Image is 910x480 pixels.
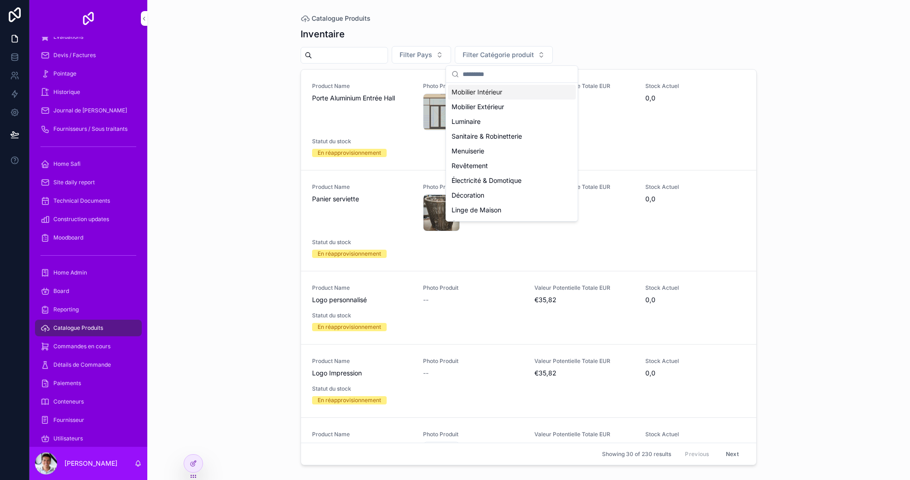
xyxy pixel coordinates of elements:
a: Home Admin [35,264,142,281]
span: Filter Catégorie produit [463,50,534,59]
span: Construction updates [53,216,109,223]
span: Showing 30 of 230 results [602,451,671,458]
span: Reporting [53,306,79,313]
span: Catalogue Produits [53,324,103,332]
span: Journal de [PERSON_NAME] [53,107,127,114]
span: Porte Aluminium 70x210 [312,442,412,451]
span: Stock Actuel [645,357,745,365]
span: 0,0 [645,194,745,204]
span: Home Admin [53,269,87,276]
div: En réapprovisionnement [318,149,381,157]
span: Panier serviette [312,194,412,204]
a: Paiements [35,375,142,392]
span: Valeur Potentielle Totale EUR [534,431,634,438]
a: Site daily report [35,174,142,191]
span: Photo Produit [423,431,523,438]
span: Paiements [53,380,81,387]
a: Reporting [35,301,142,318]
span: Site daily report [53,179,95,186]
span: €35,82 [534,295,634,304]
a: Détails de Commande [35,357,142,373]
span: Logo Impression [312,369,412,378]
span: Évaluations [53,33,83,41]
span: Product Name [312,82,412,90]
div: scrollable content [29,37,147,447]
a: Journal de [PERSON_NAME] [35,102,142,119]
a: Product NameLogo personnaliséPhoto Produit--Valeur Potentielle Totale EUR€35,82Stock Actuel0,0Sta... [301,271,756,345]
div: Mobilier Intérieur [448,85,576,100]
div: Électricité & Domotique [448,173,576,188]
a: Conteneurs [35,393,142,410]
div: En réapprovisionnement [318,396,381,404]
span: €95,52 [534,442,634,451]
span: Statut du stock [312,138,412,145]
a: Fournisseur [35,412,142,428]
a: Home Safi [35,156,142,172]
span: Pointage [53,70,76,77]
button: Select Button [455,46,553,64]
span: Photo Produit [423,284,523,292]
a: Pointage [35,65,142,82]
p: [PERSON_NAME] [64,459,117,468]
span: Catalogue Produits [312,14,371,23]
a: Moodboard [35,229,142,246]
div: En réapprovisionnement [318,250,381,258]
span: Logo personnalisé [312,295,412,304]
span: 0,0 [645,369,745,378]
span: 0,0 [645,94,745,103]
span: 0,0 [645,442,745,451]
span: Statut du stock [312,385,412,392]
span: Product Name [312,284,412,292]
a: Utilisateurs [35,430,142,447]
a: Historique [35,84,142,100]
span: Moodboard [53,234,83,241]
span: Home Safi [53,160,81,168]
span: Utilisateurs [53,435,83,442]
div: Revêtement [448,158,576,173]
span: Historique [53,88,80,96]
span: €35,82 [534,369,634,378]
span: Porte Aluminium Entrée Hall [312,94,412,103]
span: Devis / Factures [53,52,96,59]
h1: Inventaire [301,28,345,41]
span: Statut du stock [312,312,412,319]
div: En réapprovisionnement [318,323,381,331]
span: Stock Actuel [645,82,745,90]
div: Menuiserie [448,144,576,158]
span: Valeur Potentielle Totale EUR [534,82,634,90]
span: Stock Actuel [645,431,745,438]
span: -- [423,369,429,378]
a: Catalogue Produits [35,320,142,336]
div: Suggestions [446,83,578,221]
span: €1 652,97 [534,94,634,103]
span: Valeur Potentielle Totale EUR [534,183,634,191]
span: Board [53,287,69,295]
a: Devis / Factures [35,47,142,64]
a: Product NamePanier serviettePhoto ProduitValeur Potentielle Totale EUR€32,24Stock Actuel0,0Statut... [301,170,756,271]
button: Next [719,447,745,461]
div: Sanitaire & Robinetterie [448,129,576,144]
div: Équipement Pro (CHR) [448,217,576,232]
div: Décoration [448,188,576,203]
button: Select Button [392,46,451,64]
a: Fournisseurs / Sous traitants [35,121,142,137]
a: Product NameLogo ImpressionPhoto Produit--Valeur Potentielle Totale EUR€35,82Stock Actuel0,0Statu... [301,345,756,418]
span: Fournisseur [53,416,84,424]
span: Filter Pays [400,50,432,59]
div: Luminaire [448,114,576,129]
span: Valeur Potentielle Totale EUR [534,284,634,292]
span: Stock Actuel [645,284,745,292]
span: Fournisseurs / Sous traitants [53,125,128,133]
span: Valeur Potentielle Totale EUR [534,357,634,365]
span: Statut du stock [312,239,412,246]
span: Stock Actuel [645,183,745,191]
span: €32,24 [534,194,634,204]
a: Évaluations [35,29,142,45]
div: Mobilier Extérieur [448,100,576,114]
span: Product Name [312,431,412,438]
span: Product Name [312,357,412,365]
span: Conteneurs [53,398,84,405]
span: Photo Produit [423,82,523,90]
a: Product NamePorte Aluminium Entrée HallPhoto ProduitValeur Potentielle Totale EUR€1 652,97Stock A... [301,70,756,170]
a: Construction updates [35,211,142,228]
